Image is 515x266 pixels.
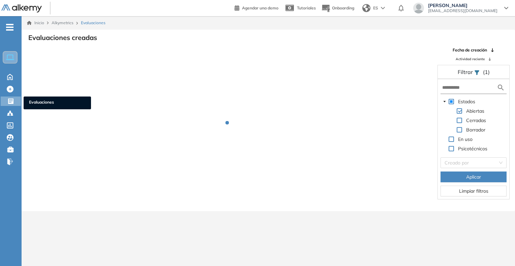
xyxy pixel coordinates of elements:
span: Abiertas [466,108,484,114]
img: world [362,4,370,12]
span: (1) [483,68,490,76]
span: [EMAIL_ADDRESS][DOMAIN_NAME] [428,8,497,13]
span: Borrador [466,127,485,133]
span: caret-down [443,100,446,103]
button: Aplicar [441,172,507,182]
span: Filtrar [458,69,474,75]
span: Psicotécnicos [457,145,489,153]
span: En uso [458,136,473,142]
span: [PERSON_NAME] [428,3,497,8]
span: Estados [457,98,477,106]
span: Fecha de creación [453,47,487,53]
span: Onboarding [332,5,354,10]
span: Evaluaciones [81,20,105,26]
span: Cerradas [466,117,486,123]
img: Logo [1,4,42,13]
a: Agendar una demo [235,3,278,11]
button: Onboarding [321,1,354,15]
span: Borrador [465,126,487,134]
span: ES [373,5,378,11]
img: arrow [381,7,385,9]
span: Agendar una demo [242,5,278,10]
span: Actividad reciente [456,56,485,62]
span: Aplicar [466,173,481,181]
span: Limpiar filtros [459,187,488,195]
span: Cerradas [465,116,487,124]
span: Abiertas [465,107,486,115]
span: En uso [457,135,474,143]
span: Alkymetrics [52,20,73,25]
img: search icon [497,83,505,92]
i: - [6,27,13,28]
span: Evaluaciones [29,99,86,107]
span: Tutoriales [297,5,316,10]
h3: Evaluaciones creadas [28,34,97,42]
button: Limpiar filtros [441,186,507,196]
span: Estados [458,99,475,105]
span: Psicotécnicos [458,146,487,152]
a: Inicio [27,20,44,26]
